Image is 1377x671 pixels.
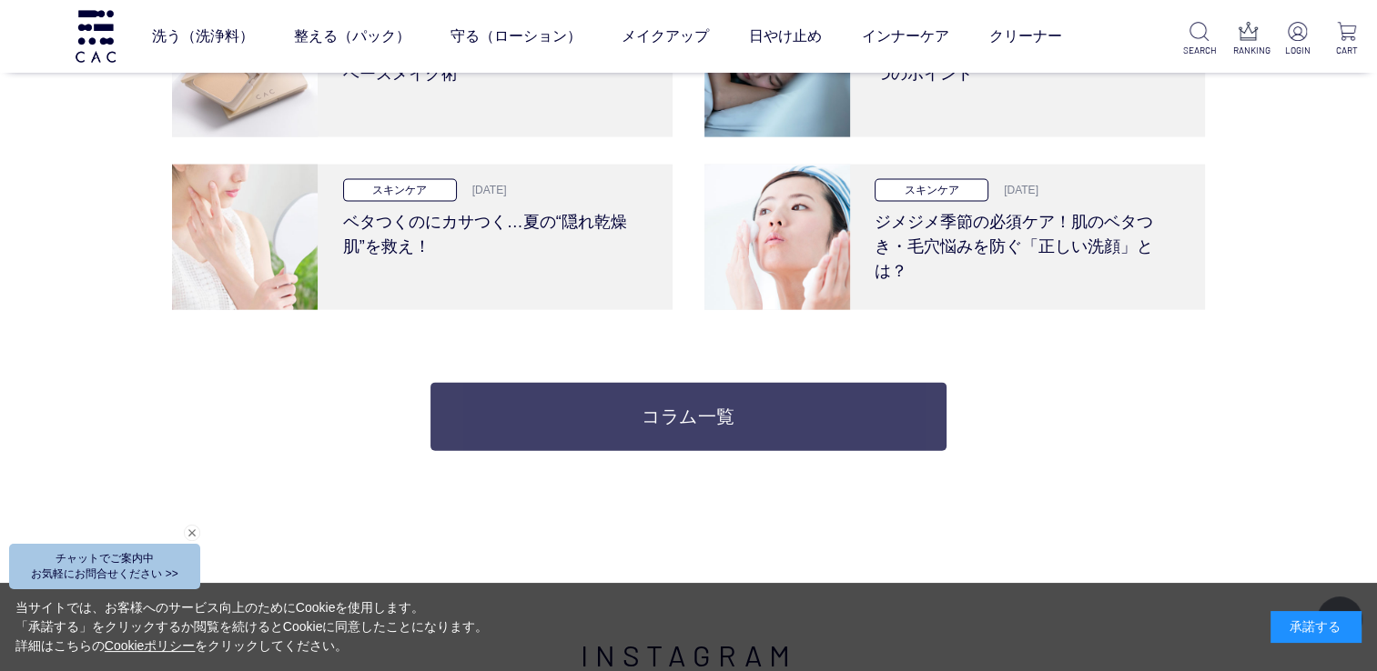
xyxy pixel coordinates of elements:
[861,11,948,62] a: インナーケア
[343,179,457,202] p: スキンケア
[151,11,253,62] a: 洗う（洗浄料）
[704,165,1205,310] a: ジメジメ季節の必須ケア！肌のベタつき・毛穴悩みを防ぐ「正しい洗顔」とは？ スキンケア [DATE] ジメジメ季節の必須ケア！肌のベタつき・毛穴悩みを防ぐ「正しい洗顔」とは？
[105,638,196,653] a: Cookieポリシー
[1331,44,1362,57] p: CART
[621,11,708,62] a: メイクアップ
[1183,22,1215,57] a: SEARCH
[993,182,1038,198] p: [DATE]
[704,165,850,310] img: ジメジメ季節の必須ケア！肌のベタつき・毛穴悩みを防ぐ「正しい洗顔」とは？
[1331,22,1362,57] a: CART
[1281,44,1313,57] p: LOGIN
[1183,44,1215,57] p: SEARCH
[343,202,643,259] h3: ベタつくのにカサつく…夏の“隠れ乾燥肌”を救え！
[1232,22,1264,57] a: RANKING
[748,11,821,62] a: 日やけ止め
[988,11,1061,62] a: クリーナー
[875,202,1175,284] h3: ジメジメ季節の必須ケア！肌のベタつき・毛穴悩みを防ぐ「正しい洗顔」とは？
[172,165,673,310] a: ベタつくのにカサつく…夏の“隠れ乾燥肌”を救え！ スキンケア [DATE] ベタつくのにカサつく…夏の“隠れ乾燥肌”を救え！
[430,383,947,451] a: コラム一覧
[1281,22,1313,57] a: LOGIN
[450,11,581,62] a: 守る（ローション）
[172,165,318,310] img: ベタつくのにカサつく…夏の“隠れ乾燥肌”を救え！
[293,11,410,62] a: 整える（パック）
[875,179,988,202] p: スキンケア
[73,10,118,62] img: logo
[15,598,489,656] div: 当サイトでは、お客様へのサービス向上のためにCookieを使用します。 「承諾する」をクリックするか閲覧を続けるとCookieに同意したことになります。 詳細はこちらの をクリックしてください。
[1232,44,1264,57] p: RANKING
[1271,611,1362,643] div: 承諾する
[461,182,507,198] p: [DATE]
